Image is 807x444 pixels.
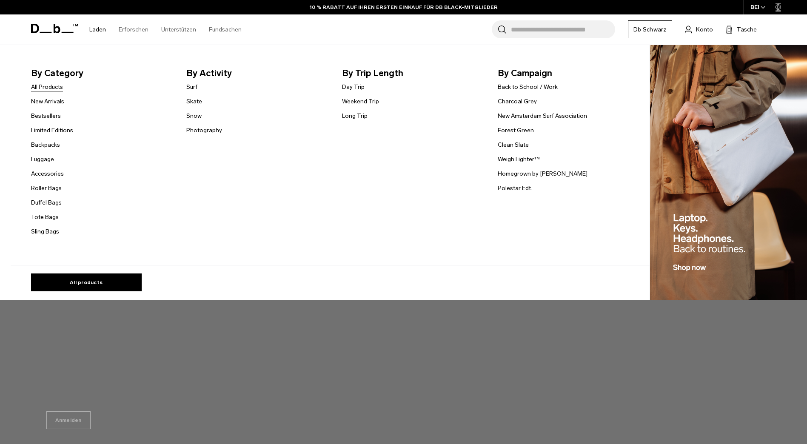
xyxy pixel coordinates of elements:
a: Roller Bags [31,184,62,193]
a: Erforschen [119,14,148,45]
a: Charcoal Grey [498,97,537,106]
font: BEI [750,4,759,11]
a: Tote Bags [31,213,59,222]
span: By Activity [186,66,328,80]
a: Surf [186,83,197,91]
nav: Hauptnavigation [83,14,248,45]
span: Konto [696,25,713,34]
a: Luggage [31,155,54,164]
a: Backpacks [31,140,60,149]
a: Db Schwarz [628,20,672,38]
a: Photography [186,126,222,135]
a: Bestsellers [31,111,61,120]
a: Polestar Edt. [498,184,532,193]
a: 10 % RABATT AUF IHREN ERSTEN EINKAUF FÜR DB BLACK-MITGLIEDER [310,3,498,11]
span: By Campaign [498,66,640,80]
span: By Trip Length [342,66,484,80]
a: Snow [186,111,202,120]
a: Skate [186,97,202,106]
a: Accessories [31,169,64,178]
a: Fundsachen [209,14,242,45]
a: Day Trip [342,83,365,91]
a: New Amsterdam Surf Association [498,111,587,120]
a: Forest Green [498,126,534,135]
a: New Arrivals [31,97,64,106]
a: Weekend Trip [342,97,379,106]
a: Back to School / Work [498,83,558,91]
a: Laden [89,14,106,45]
a: Long Trip [342,111,368,120]
a: Limited Editions [31,126,73,135]
a: All products [31,273,142,291]
button: Tasche [726,24,757,34]
img: Db [650,45,807,300]
a: All Products [31,83,63,91]
span: Tasche [737,25,757,34]
a: Clean Slate [498,140,529,149]
a: Unterstützen [161,14,196,45]
a: Homegrown by [PERSON_NAME] [498,169,587,178]
a: Weigh Lighter™ [498,155,540,164]
a: Konto [685,24,713,34]
span: By Category [31,66,173,80]
a: Sling Bags [31,227,59,236]
a: Duffel Bags [31,198,62,207]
